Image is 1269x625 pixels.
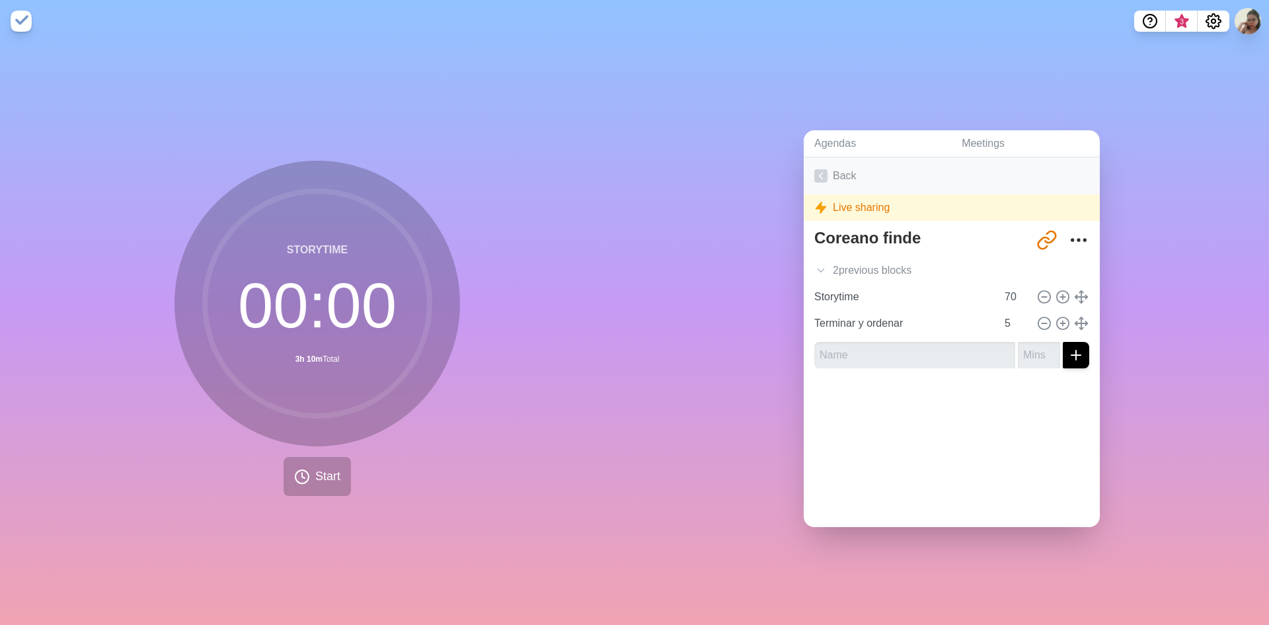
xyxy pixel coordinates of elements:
button: What’s new [1166,11,1198,32]
span: Start [315,468,340,485]
input: Mins [1018,342,1060,368]
img: timeblocks logo [11,11,32,32]
input: Mins [999,310,1031,337]
a: Meetings [951,130,1100,157]
button: More [1065,227,1092,253]
button: Share link [1034,227,1060,253]
a: Back [804,157,1100,194]
div: 2 previous block [804,257,1100,284]
div: Live sharing [804,194,1100,221]
input: Mins [999,284,1031,310]
a: Agendas [804,130,951,157]
input: Name [814,342,1015,368]
span: 3 [1176,17,1187,27]
button: Settings [1198,11,1229,32]
span: s [906,263,911,278]
input: Name [809,284,997,310]
button: Help [1134,11,1166,32]
input: Name [809,310,997,337]
button: Start [284,457,351,496]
